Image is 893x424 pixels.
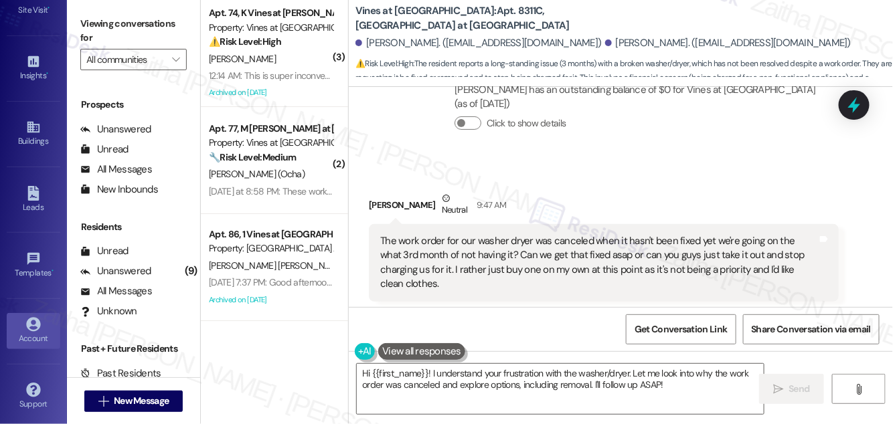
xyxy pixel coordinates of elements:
[209,53,276,65] span: [PERSON_NAME]
[67,220,200,234] div: Residents
[355,4,623,33] b: Vines at [GEOGRAPHIC_DATA]: Apt. 8311C, [GEOGRAPHIC_DATA] at [GEOGRAPHIC_DATA]
[80,284,152,298] div: All Messages
[209,227,333,241] div: Apt. 86, 1 Vines at [GEOGRAPHIC_DATA]
[209,21,333,35] div: Property: Vines at [GEOGRAPHIC_DATA]
[439,191,470,219] div: Neutral
[172,54,179,65] i: 
[455,83,827,112] div: [PERSON_NAME] has an outstanding balance of $0 for Vines at [GEOGRAPHIC_DATA] (as of [DATE])
[487,116,566,130] label: Click to show details
[98,396,108,407] i: 
[209,6,333,20] div: Apt. 74, K Vines at [PERSON_NAME]
[67,98,200,112] div: Prospects
[209,136,333,150] div: Property: Vines at [GEOGRAPHIC_DATA]
[80,366,161,381] div: Past Residents
[357,364,764,414] textarea: Hi {{first_name}}! I understand your frustration with the washer/dryer. Let me look into why the ...
[80,304,137,318] div: Unknown
[743,314,880,344] button: Share Conversation via email
[80,183,158,197] div: New Inbounds
[355,57,893,100] span: : The resident reports a long-standing issue (3 months) with a broken washer/dryer, which has not...
[789,382,809,396] span: Send
[550,306,625,317] span: Maintenance request
[80,264,151,278] div: Unanswered
[854,384,864,395] i: 
[7,116,60,152] a: Buildings
[7,50,60,86] a: Insights •
[635,322,727,336] span: Get Conversation Link
[209,168,305,180] span: [PERSON_NAME] (Ocha)
[208,84,334,101] div: Archived on [DATE]
[605,36,851,50] div: [PERSON_NAME]. ([EMAIL_ADDRESS][DOMAIN_NAME])
[46,69,48,78] span: •
[209,151,296,163] strong: 🔧 Risk Level: Medium
[7,182,60,218] a: Leads
[7,379,60,415] a: Support
[80,244,129,258] div: Unread
[67,342,200,356] div: Past + Future Residents
[48,3,50,13] span: •
[752,322,871,336] span: Share Conversation via email
[380,234,817,292] div: The work order for our washer dryer was canceled when it hasn't been fixed yet we're going on the...
[209,35,281,47] strong: ⚠️ Risk Level: High
[485,306,550,317] span: Billing discrepancy ,
[626,314,736,344] button: Get Conversation Link
[408,306,485,317] span: Cancelled work order ,
[369,191,839,224] div: [PERSON_NAME]
[86,49,165,70] input: All communities
[80,122,151,136] div: Unanswered
[7,247,60,284] a: Templates •
[80,142,129,156] div: Unread
[114,394,169,408] span: New Message
[209,259,345,272] span: [PERSON_NAME] [PERSON_NAME]
[355,36,602,50] div: [PERSON_NAME]. ([EMAIL_ADDRESS][DOMAIN_NAME])
[84,391,183,412] button: New Message
[80,163,152,177] div: All Messages
[759,374,824,404] button: Send
[209,241,333,255] div: Property: [GEOGRAPHIC_DATA] Apts
[80,13,187,49] label: Viewing conversations for
[369,302,839,321] div: Tagged as:
[209,122,333,136] div: Apt. 77, M [PERSON_NAME] at [PERSON_NAME]
[7,313,60,349] a: Account
[473,198,506,212] div: 9:47 AM
[208,292,334,308] div: Archived on [DATE]
[181,261,200,282] div: (9)
[773,384,783,395] i: 
[52,266,54,276] span: •
[209,185,686,197] div: [DATE] at 8:58 PM: These workers has been starting at approximately 7am every morning until 10pm ...
[355,58,413,69] strong: ⚠️ Risk Level: High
